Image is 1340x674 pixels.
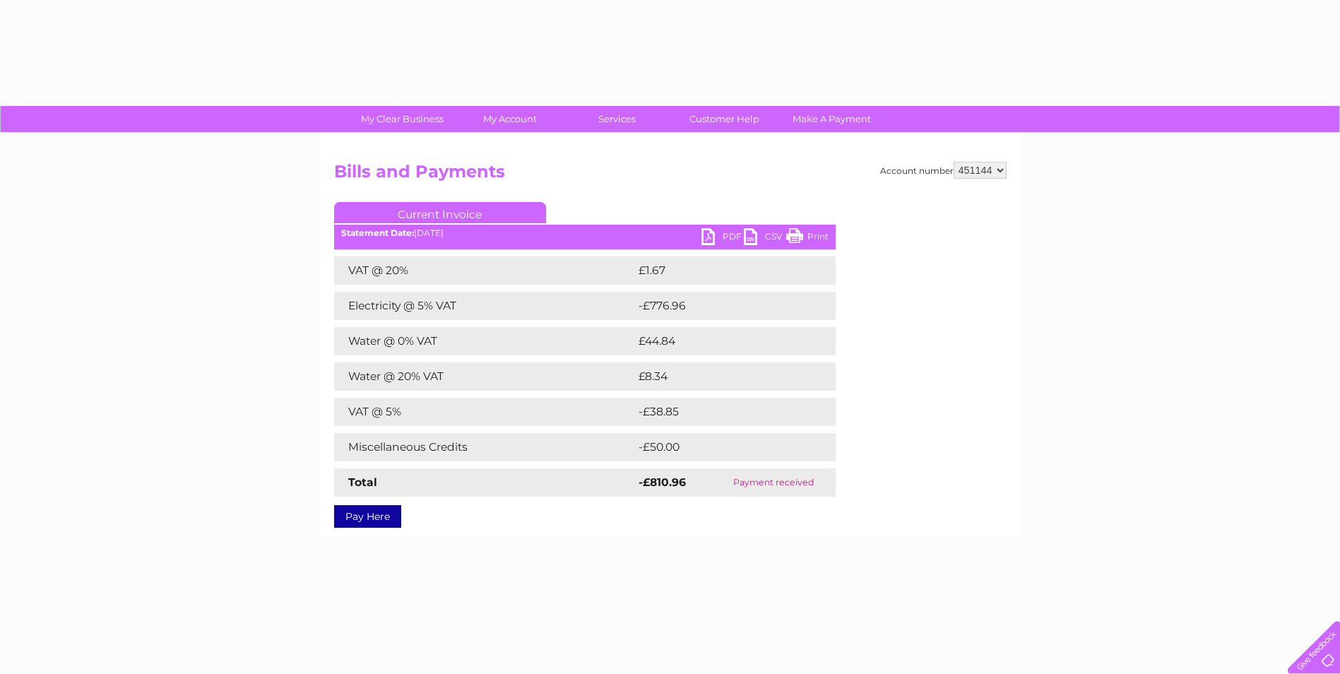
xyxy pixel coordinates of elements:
a: Print [786,228,829,249]
strong: -£810.96 [639,475,686,489]
td: Miscellaneous Credits [334,433,635,461]
a: Current Invoice [334,202,546,223]
strong: Total [348,475,377,489]
td: £8.34 [635,362,802,391]
td: £1.67 [635,256,801,285]
td: -£38.85 [635,398,810,426]
a: PDF [701,228,744,249]
a: My Account [451,106,568,132]
h2: Bills and Payments [334,162,1007,189]
td: VAT @ 20% [334,256,635,285]
a: Make A Payment [773,106,890,132]
td: Water @ 0% VAT [334,327,635,355]
b: Statement Date: [341,227,414,238]
div: Account number [880,162,1007,179]
td: Water @ 20% VAT [334,362,635,391]
td: VAT @ 5% [334,398,635,426]
td: £44.84 [635,327,808,355]
a: CSV [744,228,786,249]
td: Electricity @ 5% VAT [334,292,635,320]
td: -£776.96 [635,292,812,320]
a: My Clear Business [344,106,461,132]
td: Payment received [711,468,835,497]
div: [DATE] [334,228,836,238]
a: Services [559,106,675,132]
a: Customer Help [666,106,783,132]
a: Pay Here [334,505,401,528]
td: -£50.00 [635,433,810,461]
